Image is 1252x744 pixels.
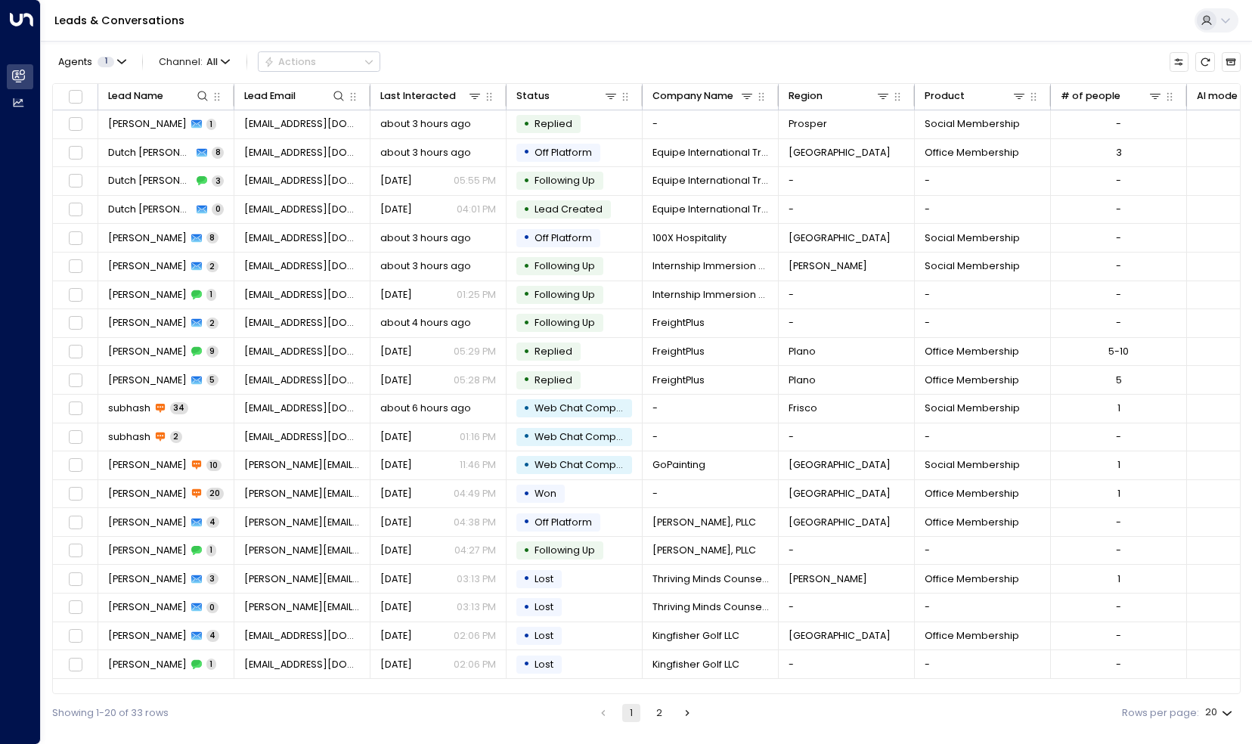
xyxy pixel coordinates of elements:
[1116,117,1121,131] div: -
[108,544,187,557] span: Ashley Ruleman
[789,458,891,472] span: North Richland Hills
[1122,706,1199,721] label: Rows per page:
[108,629,187,643] span: Fiona Cohen
[779,196,915,224] td: -
[206,630,219,641] span: 4
[925,487,1019,501] span: Office Membership
[1116,629,1121,643] div: -
[108,203,193,216] span: Dutch Blackwell
[67,315,84,332] span: Toggle select row
[652,600,769,614] span: Thriving Minds Counseling PLLC
[779,423,915,451] td: -
[206,318,218,329] span: 2
[523,255,530,278] div: •
[380,544,412,557] span: Oct 09, 2025
[652,345,705,358] span: FreightPlus
[535,203,603,215] span: Lead Created
[380,288,412,302] span: Oct 10, 2025
[925,146,1019,160] span: Office Membership
[1061,88,1120,104] div: # of people
[1116,231,1121,245] div: -
[535,487,556,500] span: Won
[454,174,496,188] p: 05:55 PM
[652,516,756,529] span: Storm Ruleman, PLLC
[457,572,496,586] p: 03:13 PM
[380,174,412,188] span: Oct 10, 2025
[535,316,595,329] span: Following Up
[925,401,1020,415] span: Social Membership
[380,629,412,643] span: Oct 09, 2025
[108,288,187,302] span: Gerald Turner
[244,401,361,415] span: subhash@gatitaa.com
[1117,487,1120,501] div: 1
[380,316,471,330] span: about 4 hours ago
[1195,52,1214,71] span: Refresh
[67,343,84,361] span: Toggle select row
[67,201,84,219] span: Toggle select row
[535,231,592,244] span: Off Platform
[516,88,550,104] div: Status
[1116,544,1121,557] div: -
[244,544,361,557] span: ashley@stormruleman.com
[258,51,380,72] div: Button group with a nested menu
[523,226,530,250] div: •
[457,600,496,614] p: 03:13 PM
[1116,146,1122,160] div: 3
[67,229,84,246] span: Toggle select row
[652,88,733,104] div: Company Name
[1061,88,1164,104] div: # of people
[98,57,114,67] span: 1
[108,572,187,586] span: Tara Willson
[1117,572,1120,586] div: 1
[67,571,84,588] span: Toggle select row
[67,429,84,446] span: Toggle select row
[108,88,211,104] div: Lead Name
[1116,259,1121,273] div: -
[535,458,642,471] span: Web Chat Completed
[1116,658,1121,671] div: -
[1116,516,1121,529] div: -
[52,706,169,721] div: Showing 1-20 of 33 rows
[789,146,891,160] span: North Richland Hills
[535,629,553,642] span: Lost
[153,52,235,71] button: Channel:All
[108,458,187,472] span: Mariya Richardson
[643,423,779,451] td: -
[380,458,412,472] span: Yesterday
[789,401,817,415] span: Frisco
[523,510,530,534] div: •
[244,487,361,501] span: r.lee@se-rencon.com
[244,203,361,216] span: dutchblackwell07@gmail.com
[789,374,816,387] span: Plano
[789,259,867,273] span: McKinney
[258,51,380,72] button: Actions
[54,13,184,28] a: Leads & Conversations
[206,289,216,300] span: 1
[457,203,496,216] p: 04:01 PM
[67,116,84,133] span: Toggle select row
[1116,374,1122,387] div: 5
[108,430,150,444] span: subhash
[460,458,496,472] p: 11:46 PM
[1117,401,1120,415] div: 1
[523,653,530,676] div: •
[454,544,496,557] p: 04:27 PM
[915,196,1051,224] td: -
[454,374,496,387] p: 05:28 PM
[789,345,816,358] span: Plano
[67,371,84,389] span: Toggle select row
[789,88,823,104] div: Region
[212,203,224,215] span: 0
[915,309,1051,337] td: -
[652,544,756,557] span: Storm Ruleman, PLLC
[652,88,755,104] div: Company Name
[108,487,187,501] span: Randy Lee
[523,141,530,164] div: •
[67,400,84,417] span: Toggle select row
[925,516,1019,529] span: Office Membership
[108,658,187,671] span: Fiona Cohen
[206,119,216,130] span: 1
[652,658,739,671] span: Kingfisher Golf LLC
[380,430,412,444] span: Yesterday
[789,117,827,131] span: Prosper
